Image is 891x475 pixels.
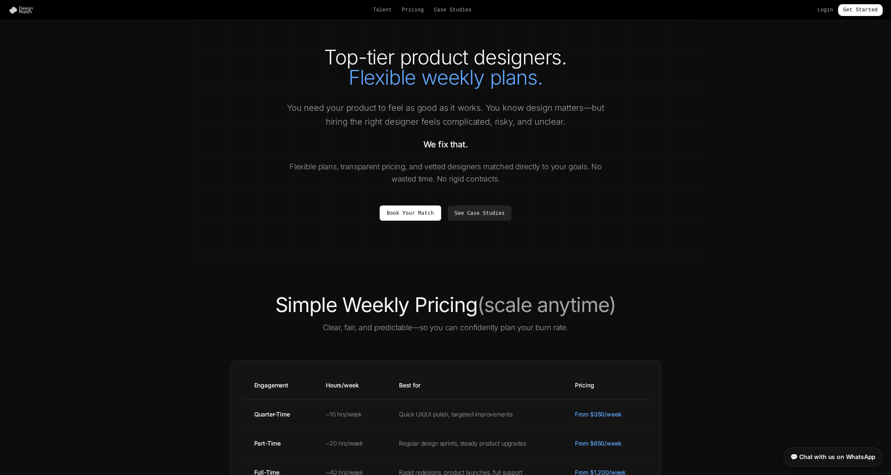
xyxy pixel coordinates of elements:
span: Flexible weekly plans. [348,65,543,90]
th: Best for [386,371,561,400]
td: From $350/week [561,400,651,429]
p: Clear, fair, and predictable—so you can confidently plan your burn rate. [210,322,681,334]
td: From $650/week [561,429,651,458]
th: Engagement [241,371,312,400]
td: ~10 hrs/week [312,400,386,429]
td: Part-Time [241,429,312,458]
a: Case Studies [434,7,471,13]
th: Pricing [561,371,651,400]
p: Flexible plans, transparent pricing, and vetted designers matched directly to your goals. No wast... [284,160,607,185]
p: You need your product to feel as good as it works. You know design matters—but hiring the right d... [284,101,607,128]
img: Design Match [8,6,37,14]
a: Pricing [402,7,424,13]
h1: Top-tier product designers. [210,47,681,88]
td: ~20 hrs/week [312,429,386,458]
td: Quick UX/UI polish, targeted improvements [386,400,561,429]
a: Login [817,7,833,13]
a: Book Your Match [380,205,441,221]
a: See Case Studies [448,205,511,221]
td: Quarter-Time [241,400,312,429]
th: Hours/week [312,371,386,400]
a: Get Started [838,4,883,16]
span: (scale anytime) [477,292,616,317]
p: We fix that. [284,139,607,150]
h2: Simple Weekly Pricing [210,295,681,315]
td: Regular design sprints, steady product upgrades [386,429,561,458]
a: Talent [373,7,392,13]
a: 💬 Chat with us on WhatsApp [783,447,883,467]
